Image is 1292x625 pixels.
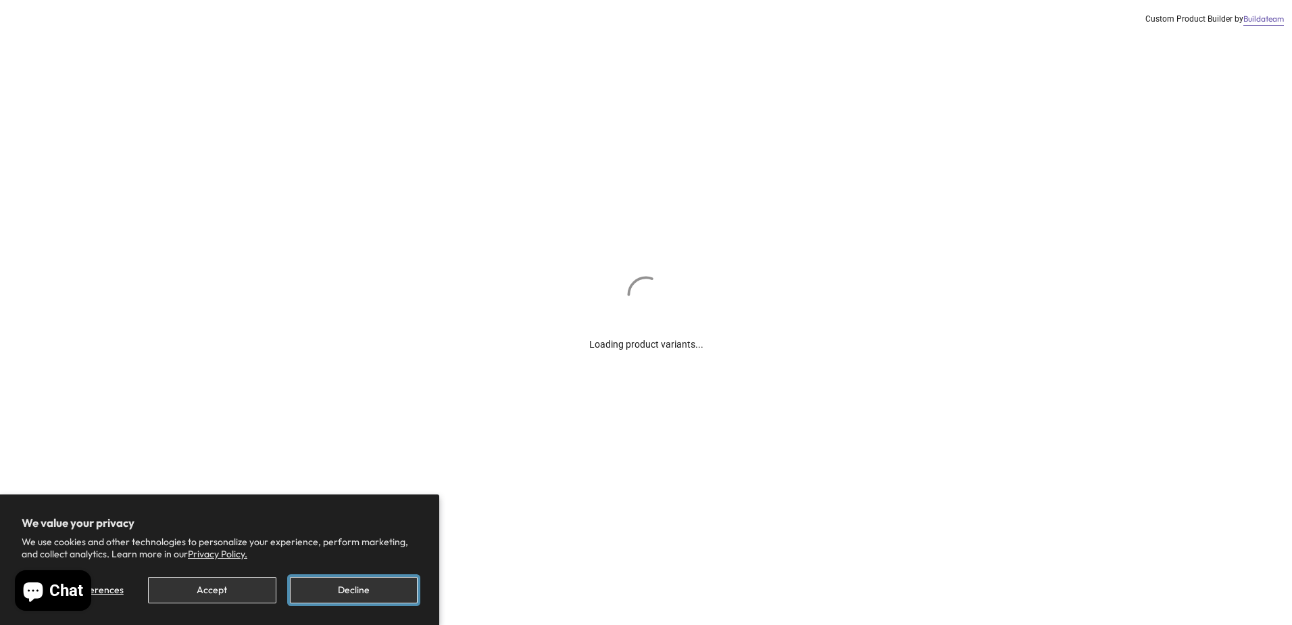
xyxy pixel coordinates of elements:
[1145,14,1284,25] div: Custom Product Builder by
[1243,14,1284,25] a: Buildateam
[22,516,418,530] h2: We value your privacy
[290,577,418,603] button: Decline
[188,548,247,560] a: Privacy Policy.
[11,570,95,614] inbox-online-store-chat: Shopify online store chat
[589,317,703,352] div: Loading product variants...
[22,536,418,560] p: We use cookies and other technologies to personalize your experience, perform marketing, and coll...
[148,577,276,603] button: Accept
